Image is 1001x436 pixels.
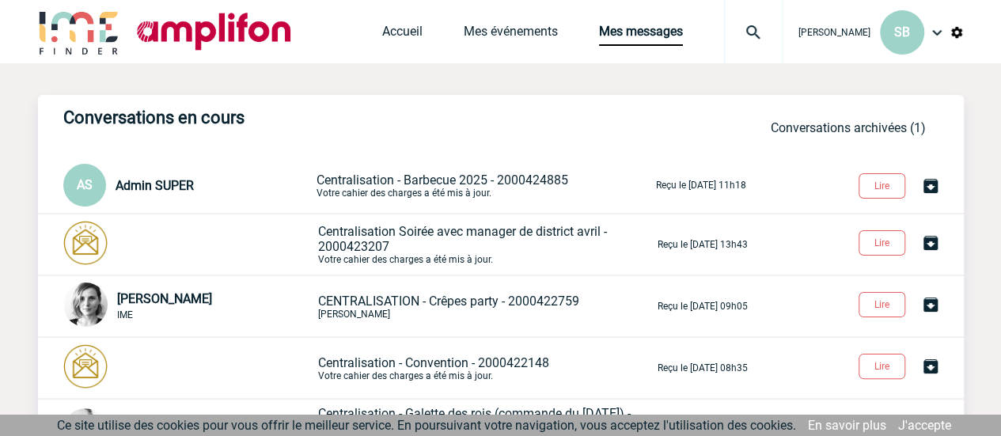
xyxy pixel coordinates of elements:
div: Conversation privée : Client - Agence [63,164,313,207]
img: Archiver la conversation [921,176,940,195]
p: Votre cahier des charges a été mis à jour. [318,224,654,265]
a: Centralisation Soirée avec manager de district avril - 2000423207Votre cahier des charges a été m... [63,236,748,251]
p: Reçu le [DATE] 09h05 [658,301,748,312]
button: Lire [859,230,905,256]
span: Admin SUPER [116,178,194,193]
a: Centralisation - Convention - 2000422148Votre cahier des charges a été mis à jour. Reçu le [DATE]... [63,359,748,374]
span: Centralisation - Convention - 2000422148 [318,355,549,370]
img: 103019-1.png [63,282,108,327]
p: Reçu le [DATE] 13h43 [658,239,748,250]
span: Centralisation - Barbecue 2025 - 2000424885 [317,173,568,188]
img: photonotifcontact.png [63,221,108,265]
button: Lire [859,292,905,317]
img: IME-Finder [38,9,120,55]
p: Votre cahier des charges a été mis à jour. [317,173,653,199]
div: Conversation privée : Client - Agence [63,282,315,330]
a: Mes messages [599,24,683,46]
span: IME [117,309,133,320]
span: Centralisation Soirée avec manager de district avril - 2000423207 [318,224,607,254]
span: Centralisation - Galette des rois (commande du [DATE]) - 2000422094 [318,406,631,436]
span: [PERSON_NAME] [117,291,212,306]
a: J'accepte [898,418,951,433]
span: Ce site utilise des cookies pour vous offrir le meilleur service. En poursuivant votre navigation... [57,418,796,433]
a: [PERSON_NAME] IME CENTRALISATION - Crêpes party - 2000422759[PERSON_NAME] Reçu le [DATE] 09h05 [63,298,748,313]
img: Archiver la conversation [921,357,940,376]
span: CENTRALISATION - Crêpes party - 2000422759 [318,294,579,309]
a: AS Admin SUPER Centralisation - Barbecue 2025 - 2000424885Votre cahier des charges a été mis à jo... [63,176,746,191]
a: Mes événements [464,24,558,46]
h3: Conversations en cours [63,108,538,127]
img: Archiver la conversation [921,233,940,252]
span: AS [77,177,93,192]
span: SB [894,25,910,40]
img: photonotifcontact.png [63,344,108,389]
p: Reçu le [DATE] 11h18 [656,180,746,191]
a: Conversations archivées (1) [771,120,926,135]
div: Conversation privée : Client - Agence [63,344,315,392]
p: Reçu le [DATE] 08h35 [658,362,748,373]
a: Lire [846,296,921,311]
a: Lire [846,234,921,249]
button: Lire [859,354,905,379]
p: [PERSON_NAME] [318,294,654,320]
p: Votre cahier des charges a été mis à jour. [318,355,654,381]
div: Conversation privée : Client - Agence [63,221,315,268]
img: Archiver la conversation [921,295,940,314]
a: Lire [846,358,921,373]
span: [PERSON_NAME] [798,27,870,38]
a: En savoir plus [808,418,886,433]
a: Lire [846,177,921,192]
button: Lire [859,173,905,199]
a: Accueil [382,24,423,46]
